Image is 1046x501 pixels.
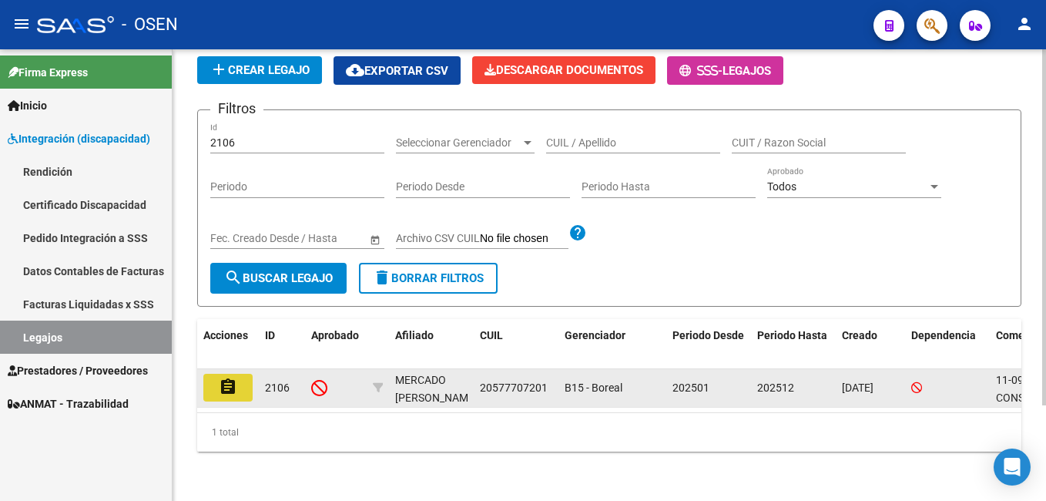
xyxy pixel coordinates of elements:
[389,319,474,370] datatable-header-cell: Afiliado
[197,413,1021,452] div: 1 total
[8,97,47,114] span: Inicio
[8,64,88,81] span: Firma Express
[836,319,905,370] datatable-header-cell: Creado
[666,319,751,370] datatable-header-cell: Periodo Desde
[122,8,178,42] span: - OSEN
[722,64,771,78] span: Legajos
[480,329,503,341] span: CUIL
[210,60,228,79] mat-icon: add
[565,382,622,394] span: B15 - Boreal
[265,382,290,394] span: 2106
[8,130,150,147] span: Integración (discapacidad)
[334,56,461,85] button: Exportar CSV
[842,329,877,341] span: Creado
[305,319,367,370] datatable-header-cell: Aprobado
[265,329,275,341] span: ID
[757,329,827,341] span: Periodo Hasta
[12,15,31,33] mat-icon: menu
[280,232,355,245] input: Fecha fin
[311,329,359,341] span: Aprobado
[767,180,796,193] span: Todos
[346,61,364,79] mat-icon: cloud_download
[679,64,722,78] span: -
[373,271,484,285] span: Borrar Filtros
[219,378,237,396] mat-icon: assignment
[224,268,243,287] mat-icon: search
[197,319,259,370] datatable-header-cell: Acciones
[367,231,383,247] button: Open calendar
[842,382,873,394] span: [DATE]
[396,232,480,244] span: Archivo CSV CUIL
[911,329,976,341] span: Dependencia
[259,319,305,370] datatable-header-cell: ID
[568,224,587,242] mat-icon: help
[1015,15,1034,33] mat-icon: person
[667,56,783,85] button: -Legajos
[396,136,521,150] span: Seleccionar Gerenciador
[395,329,434,341] span: Afiliado
[672,382,709,394] span: 202501
[8,362,148,379] span: Prestadores / Proveedores
[757,382,794,394] span: 202512
[565,329,625,341] span: Gerenciador
[905,319,990,370] datatable-header-cell: Dependencia
[484,63,643,77] span: Descargar Documentos
[994,449,1031,486] div: Open Intercom Messenger
[480,232,568,246] input: Archivo CSV CUIL
[8,395,129,412] span: ANMAT - Trazabilidad
[558,319,666,370] datatable-header-cell: Gerenciador
[210,263,347,294] button: Buscar Legajo
[751,319,836,370] datatable-header-cell: Periodo Hasta
[346,64,448,78] span: Exportar CSV
[373,268,391,287] mat-icon: delete
[210,63,310,77] span: Crear Legajo
[472,56,655,84] button: Descargar Documentos
[197,56,322,84] button: Crear Legajo
[395,372,478,407] div: MERCADO [PERSON_NAME]
[210,98,263,119] h3: Filtros
[203,329,248,341] span: Acciones
[210,232,267,245] input: Fecha inicio
[480,382,548,394] span: 20577707201
[474,319,558,370] datatable-header-cell: CUIL
[672,329,744,341] span: Periodo Desde
[359,263,498,294] button: Borrar Filtros
[224,271,333,285] span: Buscar Legajo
